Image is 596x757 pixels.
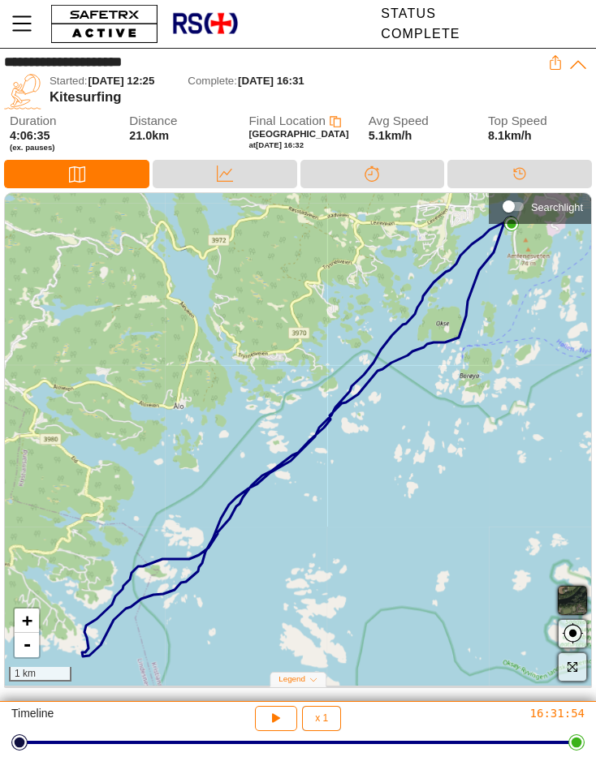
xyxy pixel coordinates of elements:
div: 16:31:54 [395,706,585,720]
div: Status [381,6,460,21]
span: 4:06:35 [10,129,50,142]
div: Searchlight [497,194,583,218]
div: Complete [381,27,460,41]
button: x 1 [302,706,341,731]
span: Complete: [188,75,237,87]
div: Splits [300,160,445,188]
span: [GEOGRAPHIC_DATA] [249,129,349,139]
img: KITE_SURFING.svg [4,73,41,110]
div: Data [153,160,297,188]
span: Distance [129,114,233,128]
div: Timeline [11,706,201,731]
span: 5.1km/h [369,129,412,142]
a: Zoom out [15,633,39,657]
span: at [DATE] 16:32 [249,140,304,149]
span: Avg Speed [369,114,473,128]
span: [DATE] 16:31 [238,75,304,87]
img: PathEnd.svg [504,217,519,231]
span: Top Speed [488,114,592,128]
div: Timeline [447,160,592,188]
span: Started: [50,75,88,87]
span: x 1 [315,713,328,723]
span: (ex. pauses) [10,143,114,153]
span: 21.0km [129,129,169,142]
span: Duration [10,114,114,128]
a: Zoom in [15,609,39,633]
div: Kitesurfing [50,89,548,105]
div: 1 km [9,667,71,682]
img: RescueLogo.png [171,4,238,44]
span: [DATE] 12:25 [89,75,155,87]
div: Searchlight [531,201,583,213]
span: 8.1km/h [488,129,532,142]
span: Legend [279,674,305,683]
span: Final Location [249,114,326,127]
div: Map [4,160,149,188]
